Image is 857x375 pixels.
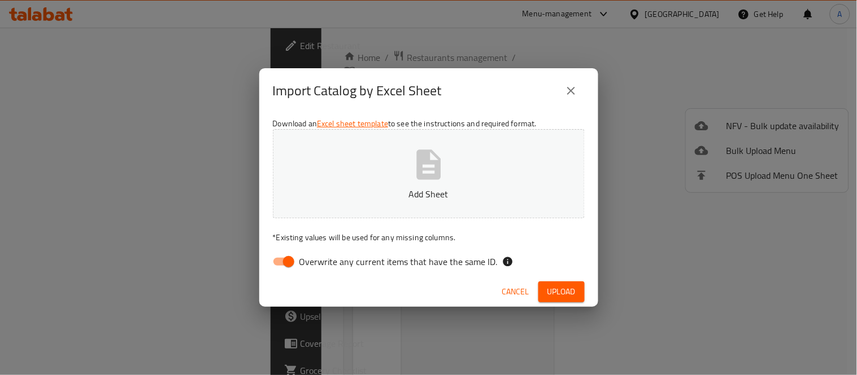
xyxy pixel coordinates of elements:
h2: Import Catalog by Excel Sheet [273,82,442,100]
svg: If the overwrite option isn't selected, then the items that match an existing ID will be ignored ... [502,256,514,267]
button: Add Sheet [273,129,585,218]
div: Download an to see the instructions and required format. [259,113,598,277]
button: Cancel [498,281,534,302]
button: Upload [538,281,585,302]
p: Add Sheet [290,187,567,201]
button: close [558,77,585,104]
span: Cancel [502,285,529,299]
p: Existing values will be used for any missing columns. [273,232,585,243]
a: Excel sheet template [317,116,388,131]
span: Overwrite any current items that have the same ID. [299,255,498,268]
span: Upload [547,285,576,299]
